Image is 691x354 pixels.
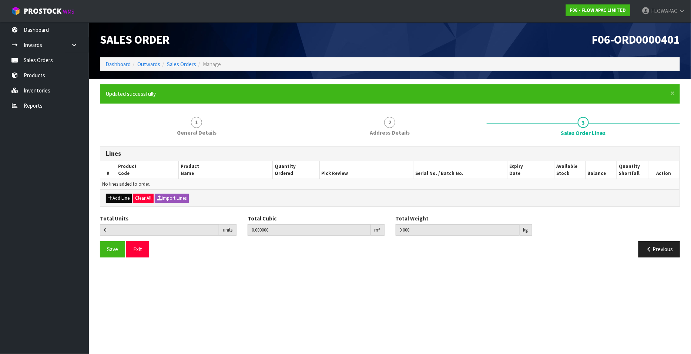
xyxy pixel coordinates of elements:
[592,32,680,47] span: F06-ORD0000401
[100,224,219,236] input: Total Units
[133,194,154,203] button: Clear All
[100,241,125,257] button: Save
[24,6,61,16] span: ProStock
[137,61,160,68] a: Outwards
[371,224,385,236] div: m³
[384,117,395,128] span: 2
[219,224,237,236] div: units
[586,161,617,179] th: Balance
[396,224,520,236] input: Total Weight
[191,117,202,128] span: 1
[248,224,370,236] input: Total Cubic
[116,161,178,179] th: Product Code
[370,129,410,136] span: Address Details
[554,161,586,179] th: Available Stock
[319,161,413,179] th: Pick Review
[126,241,149,257] button: Exit
[178,161,272,179] th: Product Name
[106,150,674,157] h3: Lines
[651,7,677,14] span: FLOWAPAC
[100,179,680,189] td: No lines added to order.
[670,88,675,98] span: ×
[167,61,196,68] a: Sales Orders
[413,161,507,179] th: Serial No. / Batch No.
[177,129,217,136] span: General Details
[507,161,554,179] th: Expiry Date
[100,215,128,222] label: Total Units
[638,241,680,257] button: Previous
[520,224,532,236] div: kg
[561,129,606,137] span: Sales Order Lines
[248,215,276,222] label: Total Cubic
[203,61,221,68] span: Manage
[11,6,20,16] img: cube-alt.png
[100,161,116,179] th: #
[106,194,132,203] button: Add Line
[396,215,429,222] label: Total Weight
[617,161,648,179] th: Quantity Shortfall
[105,61,131,68] a: Dashboard
[578,117,589,128] span: 3
[272,161,319,179] th: Quantity Ordered
[100,32,170,47] span: Sales Order
[100,141,680,263] span: Sales Order Lines
[63,8,74,15] small: WMS
[105,90,156,97] span: Updated successfully
[155,194,189,203] button: Import Lines
[648,161,680,179] th: Action
[570,7,626,13] strong: F06 - FLOW APAC LIMITED
[107,246,118,253] span: Save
